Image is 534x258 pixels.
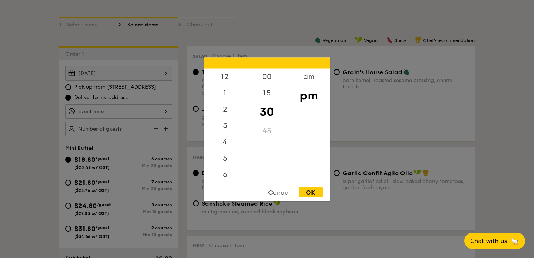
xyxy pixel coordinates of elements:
div: Cancel [261,187,297,197]
div: am [288,68,330,85]
span: Chat with us [470,238,507,245]
div: pm [288,85,330,106]
div: 30 [246,101,288,123]
span: 🦙 [510,237,519,245]
div: 2 [204,101,246,117]
div: 45 [246,123,288,139]
div: 4 [204,134,246,150]
div: 12 [204,68,246,85]
div: 1 [204,85,246,101]
div: 6 [204,166,246,183]
div: 00 [246,68,288,85]
div: OK [299,187,323,197]
div: 5 [204,150,246,166]
div: 3 [204,117,246,134]
div: 15 [246,85,288,101]
button: Chat with us🦙 [464,233,525,249]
